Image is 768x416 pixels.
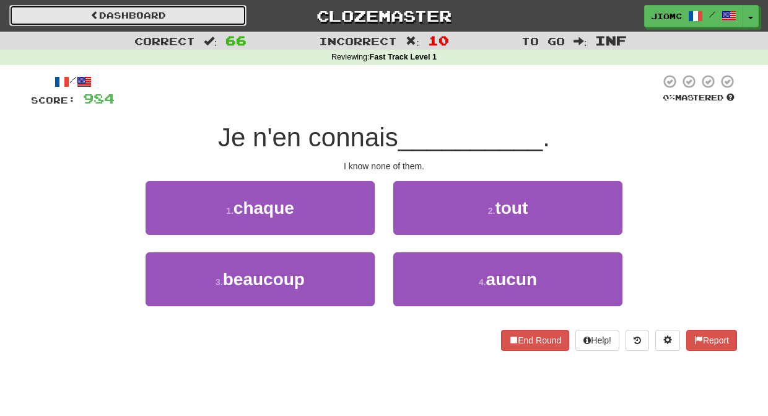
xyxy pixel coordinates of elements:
a: Dashboard [9,5,247,26]
span: . [543,123,550,152]
div: I know none of them. [31,160,737,172]
span: JioMc [651,11,682,22]
small: 1 . [226,206,233,216]
span: 66 [225,33,247,48]
button: End Round [501,330,569,351]
span: tout [495,198,528,218]
button: 2.tout [393,181,622,235]
span: 984 [83,91,115,106]
span: __________ [398,123,543,152]
small: 2 . [488,206,495,216]
span: Score: [31,95,76,105]
span: : [574,36,587,46]
span: 0 % [663,92,675,102]
button: Round history (alt+y) [626,330,649,351]
button: 3.beaucoup [146,252,375,306]
span: 10 [428,33,449,48]
span: : [406,36,419,46]
button: Report [686,330,737,351]
a: JioMc / [644,5,743,27]
button: Help! [575,330,619,351]
span: / [709,10,715,19]
small: 4 . [479,277,486,287]
div: Mastered [660,92,737,104]
span: To go [521,35,565,47]
span: Je n'en connais [218,123,398,152]
span: chaque [233,198,294,218]
strong: Fast Track Level 1 [370,53,437,61]
a: Clozemaster [265,5,502,27]
span: beaucoup [223,270,305,289]
span: : [204,36,217,46]
button: 1.chaque [146,181,375,235]
span: Correct [134,35,195,47]
span: Inf [595,33,627,48]
small: 3 . [216,277,223,287]
div: / [31,74,115,89]
span: Incorrect [319,35,397,47]
span: aucun [486,270,537,289]
button: 4.aucun [393,252,622,306]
